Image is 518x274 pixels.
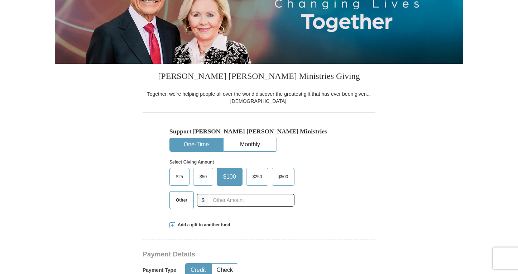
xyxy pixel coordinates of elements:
[249,171,266,182] span: $250
[143,250,325,259] h3: Payment Details
[169,160,214,165] strong: Select Giving Amount
[143,64,375,90] h3: [PERSON_NAME] [PERSON_NAME] Ministries Giving
[143,267,176,273] h5: Payment Type
[175,222,230,228] span: Add a gift to another fund
[172,195,191,205] span: Other
[224,138,277,151] button: Monthly
[275,171,292,182] span: $500
[197,194,209,207] span: $
[220,171,240,182] span: $100
[143,90,375,105] div: Together, we're helping people all over the world discover the greatest gift that has ever been g...
[196,171,210,182] span: $50
[169,128,349,135] h5: Support [PERSON_NAME] [PERSON_NAME] Ministries
[170,138,223,151] button: One-Time
[172,171,187,182] span: $25
[209,194,294,207] input: Other Amount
